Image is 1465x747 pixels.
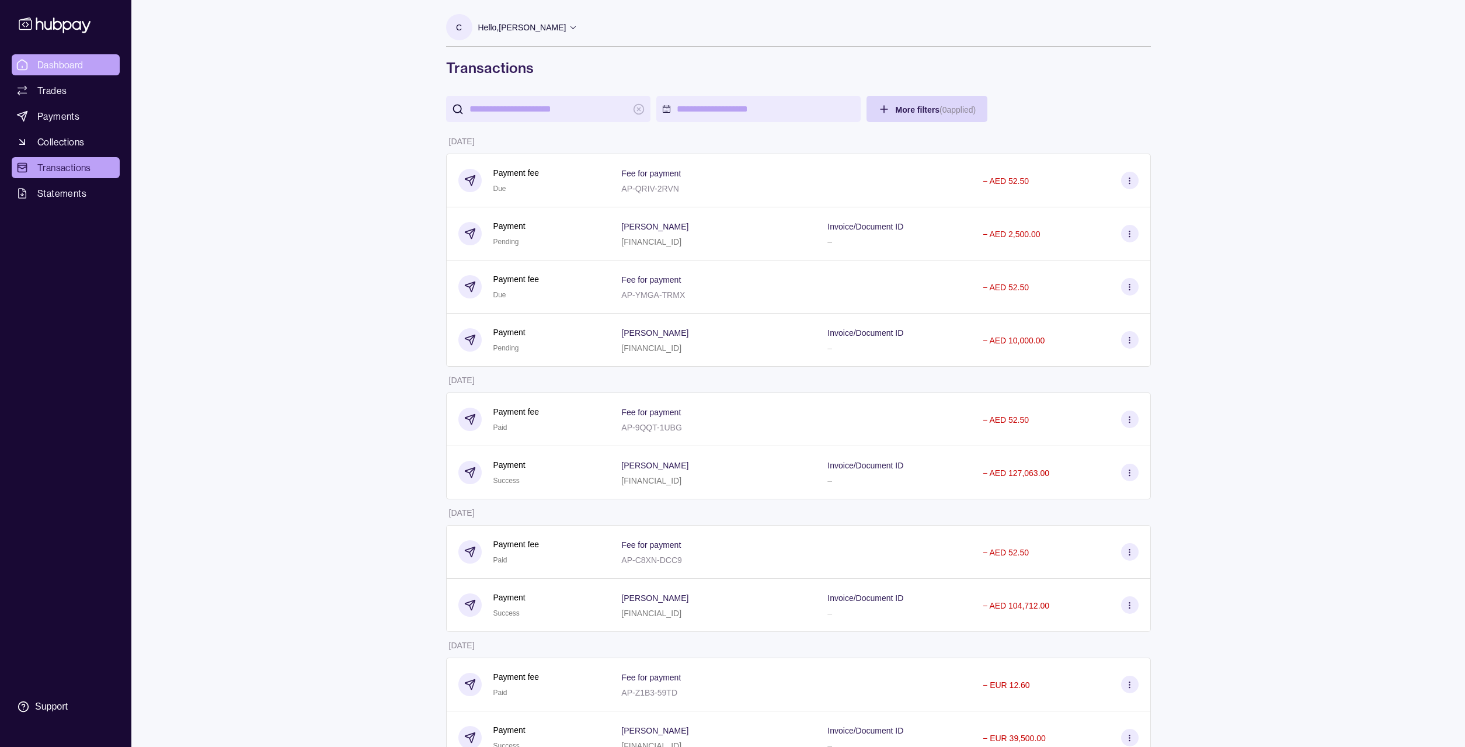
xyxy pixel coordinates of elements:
span: Pending [493,238,519,246]
span: Paid [493,556,507,564]
p: [FINANCIAL_ID] [621,237,681,246]
a: Collections [12,131,120,152]
p: Invoice/Document ID [827,726,903,735]
p: [PERSON_NAME] [621,222,688,231]
span: Collections [37,135,84,149]
p: [DATE] [449,641,475,650]
span: Pending [493,344,519,352]
p: AP-YMGA-TRMX [621,290,685,300]
p: − AED 52.50 [983,176,1029,186]
p: − EUR 39,500.00 [983,734,1046,743]
p: – [827,476,832,485]
span: Paid [493,689,507,697]
p: Payment fee [493,670,540,683]
p: [PERSON_NAME] [621,726,688,735]
p: [PERSON_NAME] [621,593,688,603]
p: Invoice/Document ID [827,461,903,470]
p: ( 0 applied) [939,105,976,114]
a: Transactions [12,157,120,178]
p: Payment [493,458,526,471]
p: – [827,609,832,618]
span: Trades [37,84,67,98]
p: − EUR 12.60 [983,680,1030,690]
a: Trades [12,80,120,101]
span: Paid [493,423,507,432]
p: [DATE] [449,376,475,385]
p: C [456,21,462,34]
input: search [469,96,627,122]
span: More filters [896,105,976,114]
a: Statements [12,183,120,204]
a: Payments [12,106,120,127]
p: − AED 52.50 [983,283,1029,292]
p: Invoice/Document ID [827,593,903,603]
p: – [827,343,832,353]
p: − AED 52.50 [983,415,1029,425]
p: − AED 104,712.00 [983,601,1049,610]
p: Invoice/Document ID [827,222,903,231]
p: [DATE] [449,508,475,517]
span: Due [493,291,506,299]
a: Dashboard [12,54,120,75]
span: Payments [37,109,79,123]
button: More filters(0applied) [867,96,988,122]
p: [FINANCIAL_ID] [621,343,681,353]
p: Fee for payment [621,275,681,284]
p: Payment fee [493,405,540,418]
span: Dashboard [37,58,83,72]
p: Payment fee [493,166,540,179]
p: [FINANCIAL_ID] [621,476,681,485]
span: Transactions [37,161,91,175]
p: Payment fee [493,538,540,551]
span: Success [493,477,520,485]
p: Invoice/Document ID [827,328,903,338]
p: [FINANCIAL_ID] [621,609,681,618]
p: Fee for payment [621,540,681,550]
p: – [827,237,832,246]
span: Statements [37,186,86,200]
span: Success [493,609,520,617]
p: Payment [493,724,526,736]
p: Payment [493,326,526,339]
p: AP-QRIV-2RVN [621,184,679,193]
span: Due [493,185,506,193]
p: Payment [493,591,526,604]
p: AP-C8XN-DCC9 [621,555,681,565]
div: Support [35,700,68,713]
p: Payment [493,220,526,232]
p: Hello, [PERSON_NAME] [478,21,566,34]
p: [DATE] [449,137,475,146]
a: Support [12,694,120,719]
p: − AED 127,063.00 [983,468,1049,478]
h1: Transactions [446,58,1151,77]
p: Fee for payment [621,673,681,682]
p: − AED 10,000.00 [983,336,1045,345]
p: Payment fee [493,273,540,286]
p: [PERSON_NAME] [621,461,688,470]
p: AP-Z1B3-59TD [621,688,677,697]
p: AP-9QQT-1UBG [621,423,681,432]
p: [PERSON_NAME] [621,328,688,338]
p: − AED 52.50 [983,548,1029,557]
p: Fee for payment [621,169,681,178]
p: − AED 2,500.00 [983,230,1040,239]
p: Fee for payment [621,408,681,417]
